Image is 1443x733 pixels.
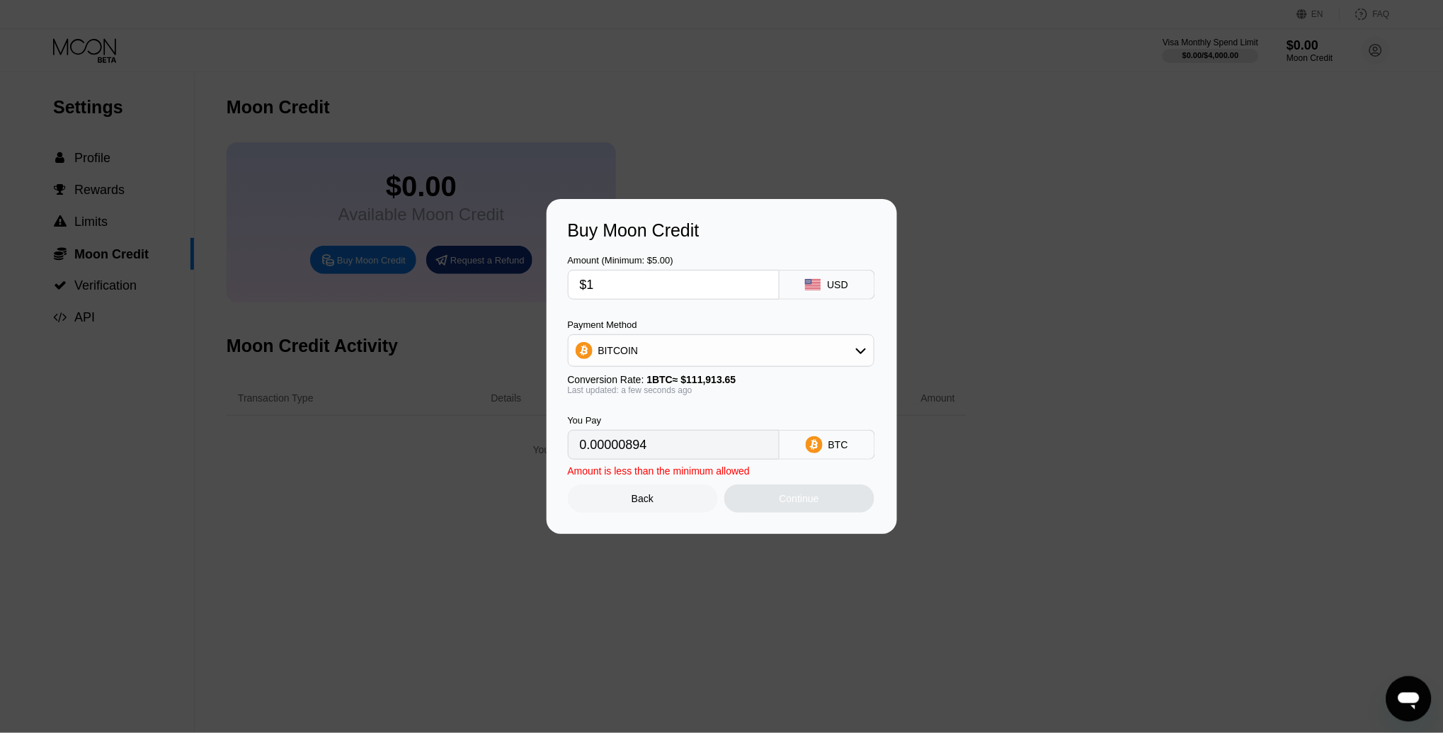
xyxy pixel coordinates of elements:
div: Conversion Rate: [568,374,874,385]
div: Buy Moon Credit [568,220,876,241]
iframe: Button to launch messaging window [1386,676,1432,722]
span: 1 BTC ≈ $111,913.65 [647,374,736,385]
div: USD [827,279,848,290]
div: Back [632,493,654,504]
div: BITCOIN [569,336,874,365]
div: BTC [828,439,848,450]
div: Back [568,484,718,513]
div: You Pay [568,415,780,426]
div: Payment Method [568,319,874,330]
div: Last updated: a few seconds ago [568,385,874,395]
div: Amount (Minimum: $5.00) [568,255,780,266]
input: $0.00 [580,271,768,299]
div: BITCOIN [598,345,639,356]
div: Amount is less than the minimum allowed [568,465,751,477]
